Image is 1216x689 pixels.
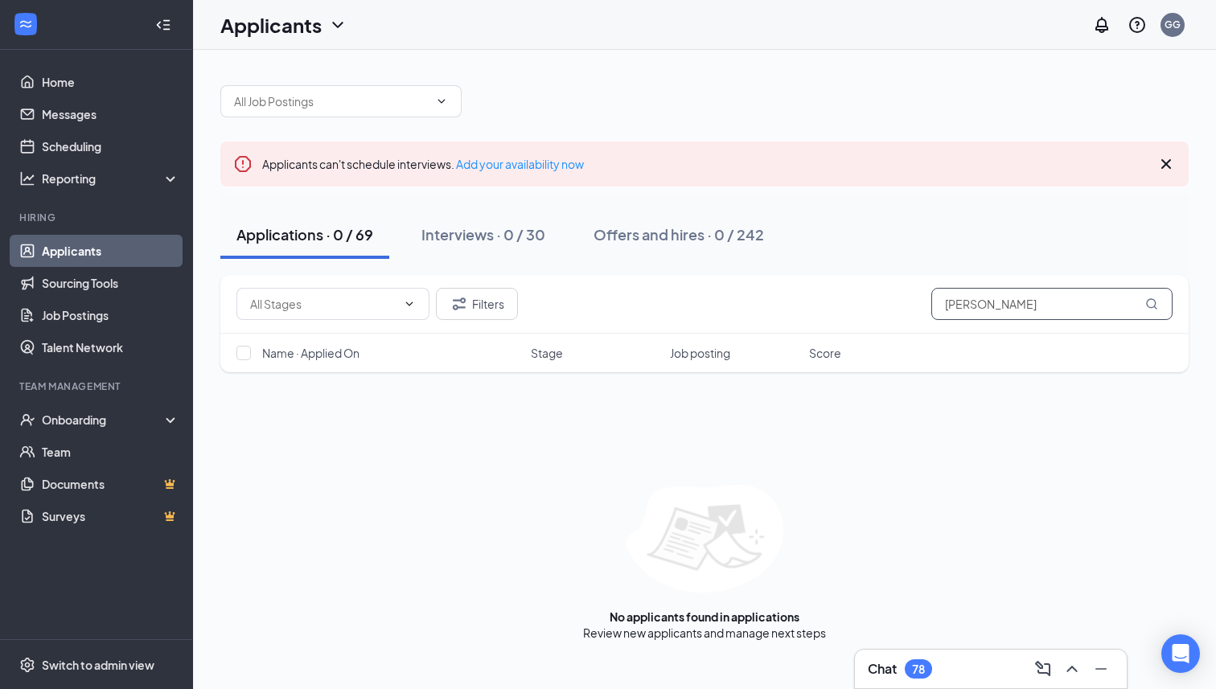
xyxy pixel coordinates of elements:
[610,609,799,625] div: No applicants found in applications
[42,235,179,267] a: Applicants
[42,500,179,532] a: SurveysCrown
[19,412,35,428] svg: UserCheck
[403,297,416,310] svg: ChevronDown
[1092,15,1111,35] svg: Notifications
[456,157,584,171] a: Add your availability now
[42,468,179,500] a: DocumentsCrown
[1091,659,1111,679] svg: Minimize
[1062,659,1082,679] svg: ChevronUp
[1033,659,1053,679] svg: ComposeMessage
[868,660,897,678] h3: Chat
[220,11,322,39] h1: Applicants
[594,224,764,244] div: Offers and hires · 0 / 242
[42,170,180,187] div: Reporting
[912,662,925,676] div: 78
[626,485,783,593] img: empty-state
[583,625,826,641] div: Review new applicants and manage next steps
[42,299,179,331] a: Job Postings
[262,157,584,171] span: Applicants can't schedule interviews.
[42,412,166,428] div: Onboarding
[19,170,35,187] svg: Analysis
[155,17,171,33] svg: Collapse
[809,345,841,361] span: Score
[670,345,730,361] span: Job posting
[262,345,359,361] span: Name · Applied On
[435,95,448,108] svg: ChevronDown
[19,657,35,673] svg: Settings
[19,211,176,224] div: Hiring
[42,331,179,363] a: Talent Network
[42,98,179,130] a: Messages
[1161,634,1200,673] div: Open Intercom Messenger
[450,294,469,314] svg: Filter
[1165,18,1181,31] div: GG
[1156,154,1176,174] svg: Cross
[328,15,347,35] svg: ChevronDown
[42,66,179,98] a: Home
[233,154,253,174] svg: Error
[531,345,563,361] span: Stage
[1059,656,1085,682] button: ChevronUp
[236,224,373,244] div: Applications · 0 / 69
[42,657,154,673] div: Switch to admin view
[1145,297,1158,310] svg: MagnifyingGlass
[42,267,179,299] a: Sourcing Tools
[421,224,545,244] div: Interviews · 0 / 30
[42,130,179,162] a: Scheduling
[250,295,396,313] input: All Stages
[1128,15,1147,35] svg: QuestionInfo
[436,288,518,320] button: Filter Filters
[234,92,429,110] input: All Job Postings
[1030,656,1056,682] button: ComposeMessage
[19,379,176,393] div: Team Management
[931,288,1173,320] input: Search in applications
[42,436,179,468] a: Team
[1088,656,1114,682] button: Minimize
[18,16,34,32] svg: WorkstreamLogo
